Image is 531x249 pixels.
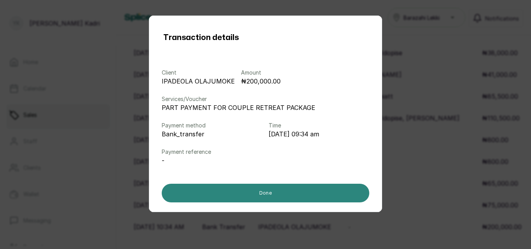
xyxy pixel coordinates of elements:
[269,122,369,129] p: Time
[162,77,235,86] p: IPADEOLA OLAJUMOKE
[163,31,239,44] h1: Transaction details
[162,129,262,139] p: bank_transfer
[162,95,369,103] p: Services/Voucher
[162,148,369,156] p: Payment reference
[162,156,369,165] p: -
[241,69,281,77] p: Amount
[162,103,369,112] p: PART PAYMENT FOR COUPLE RETREAT PACKAGE
[162,184,369,202] button: Done
[162,69,235,77] p: Client
[269,129,369,139] p: [DATE] 09:34 am
[162,122,262,129] p: Payment method
[241,77,281,86] p: ₦200,000.00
